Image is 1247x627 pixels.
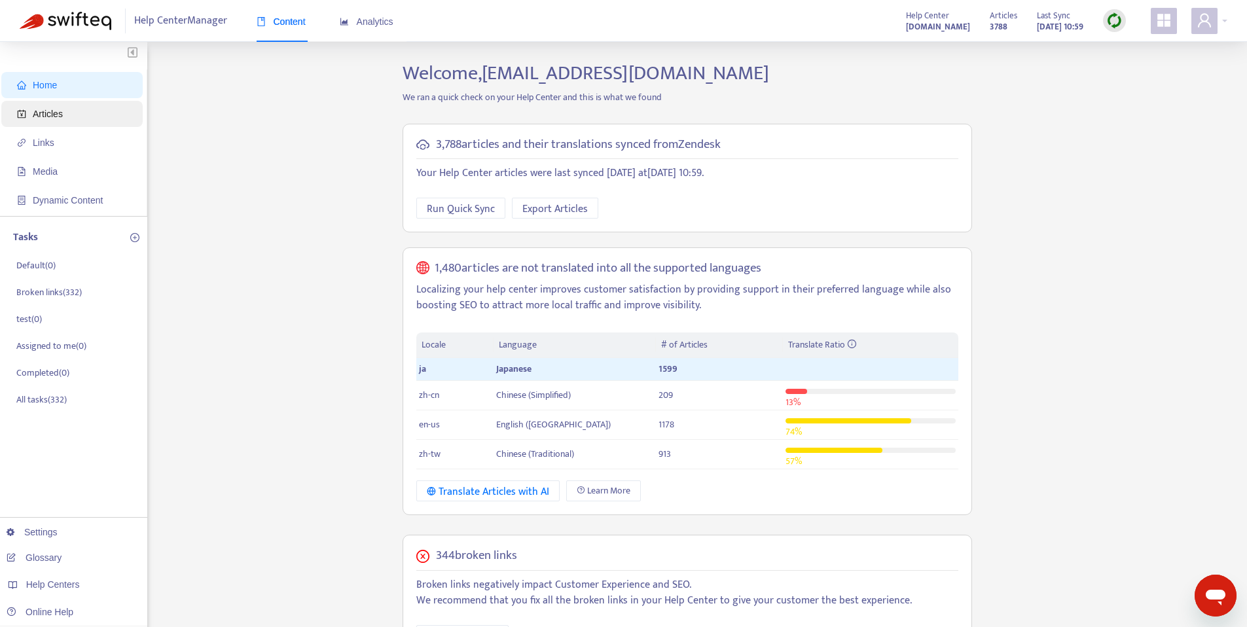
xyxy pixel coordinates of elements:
[416,166,958,181] p: Your Help Center articles were last synced [DATE] at [DATE] 10:59 .
[496,417,611,432] span: English ([GEOGRAPHIC_DATA])
[257,17,266,26] span: book
[16,339,86,353] p: Assigned to me ( 0 )
[416,261,429,276] span: global
[659,417,674,432] span: 1178
[16,393,67,406] p: All tasks ( 332 )
[522,201,588,217] span: Export Articles
[427,201,495,217] span: Run Quick Sync
[7,527,58,537] a: Settings
[16,312,42,326] p: test ( 0 )
[496,446,574,461] span: Chinese (Traditional)
[7,552,62,563] a: Glossary
[416,138,429,151] span: cloud-sync
[786,395,801,410] span: 13 %
[656,332,782,358] th: # of Articles
[340,16,393,27] span: Analytics
[990,9,1017,23] span: Articles
[416,480,560,501] button: Translate Articles with AI
[906,20,970,34] strong: [DOMAIN_NAME]
[419,446,441,461] span: zh-tw
[1037,9,1070,23] span: Last Sync
[7,607,73,617] a: Online Help
[134,9,227,33] span: Help Center Manager
[416,550,429,563] span: close-circle
[436,137,721,152] h5: 3,788 articles and their translations synced from Zendesk
[566,480,641,501] a: Learn More
[419,387,439,403] span: zh-cn
[496,387,571,403] span: Chinese (Simplified)
[494,332,656,358] th: Language
[17,167,26,176] span: file-image
[26,579,80,590] span: Help Centers
[33,109,63,119] span: Articles
[659,361,678,376] span: 1599
[427,484,549,500] div: Translate Articles with AI
[435,261,761,276] h5: 1,480 articles are not translated into all the supported languages
[906,9,949,23] span: Help Center
[17,81,26,90] span: home
[416,198,505,219] button: Run Quick Sync
[340,17,349,26] span: area-chart
[512,198,598,219] button: Export Articles
[403,57,769,90] span: Welcome, [EMAIL_ADDRESS][DOMAIN_NAME]
[786,424,802,439] span: 74 %
[16,259,56,272] p: Default ( 0 )
[419,417,440,432] span: en-us
[990,20,1007,34] strong: 3788
[33,166,58,177] span: Media
[1197,12,1212,28] span: user
[419,361,426,376] span: ja
[16,366,69,380] p: Completed ( 0 )
[257,16,306,27] span: Content
[20,12,111,30] img: Swifteq
[1037,20,1083,34] strong: [DATE] 10:59
[33,195,103,206] span: Dynamic Content
[906,19,970,34] a: [DOMAIN_NAME]
[17,196,26,205] span: container
[587,484,630,498] span: Learn More
[1106,12,1123,29] img: sync.dc5367851b00ba804db3.png
[416,282,958,313] p: Localizing your help center improves customer satisfaction by providing support in their preferre...
[659,446,671,461] span: 913
[436,548,517,564] h5: 344 broken links
[17,138,26,147] span: link
[659,387,673,403] span: 209
[33,137,54,148] span: Links
[1195,575,1237,617] iframe: メッセージングウィンドウを開くボタン
[130,233,139,242] span: plus-circle
[496,361,532,376] span: Japanese
[16,285,82,299] p: Broken links ( 332 )
[416,577,958,609] p: Broken links negatively impact Customer Experience and SEO. We recommend that you fix all the bro...
[13,230,38,245] p: Tasks
[788,338,953,352] div: Translate Ratio
[1156,12,1172,28] span: appstore
[786,454,802,469] span: 57 %
[393,90,982,104] p: We ran a quick check on your Help Center and this is what we found
[416,332,494,358] th: Locale
[17,109,26,118] span: account-book
[33,80,57,90] span: Home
